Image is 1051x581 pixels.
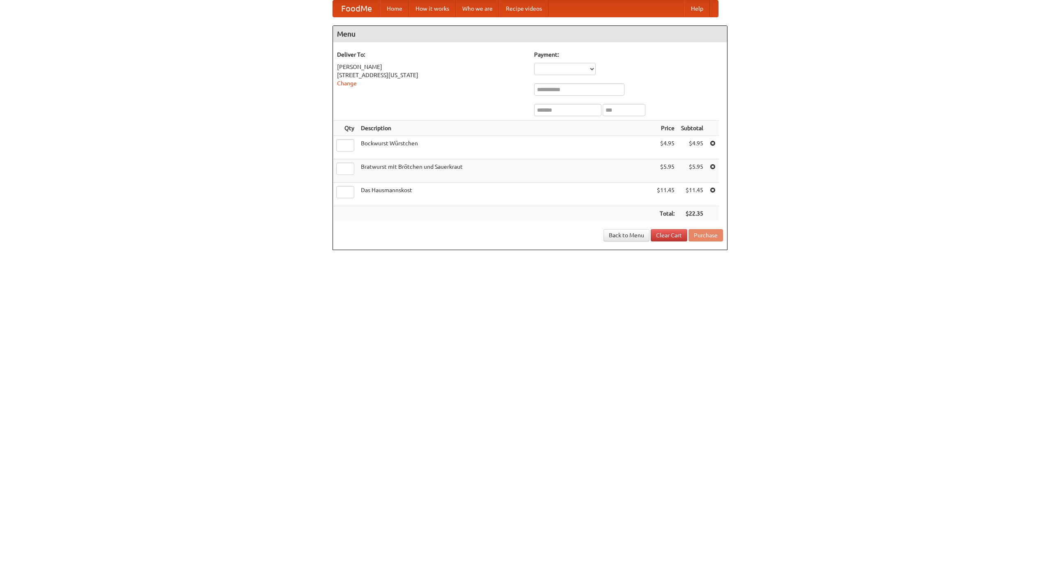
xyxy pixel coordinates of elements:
[409,0,456,17] a: How it works
[654,121,678,136] th: Price
[678,121,707,136] th: Subtotal
[358,136,654,159] td: Bockwurst Würstchen
[688,229,723,241] button: Purchase
[678,136,707,159] td: $4.95
[678,183,707,206] td: $11.45
[456,0,499,17] a: Who we are
[380,0,409,17] a: Home
[654,136,678,159] td: $4.95
[684,0,710,17] a: Help
[333,0,380,17] a: FoodMe
[337,63,526,71] div: [PERSON_NAME]
[358,159,654,183] td: Bratwurst mit Brötchen und Sauerkraut
[534,51,723,59] h5: Payment:
[499,0,548,17] a: Recipe videos
[337,71,526,79] div: [STREET_ADDRESS][US_STATE]
[678,159,707,183] td: $5.95
[654,183,678,206] td: $11.45
[337,80,357,87] a: Change
[358,121,654,136] th: Description
[604,229,649,241] a: Back to Menu
[358,183,654,206] td: Das Hausmannskost
[333,121,358,136] th: Qty
[333,26,727,42] h4: Menu
[654,159,678,183] td: $5.95
[654,206,678,221] th: Total:
[337,51,526,59] h5: Deliver To:
[651,229,687,241] a: Clear Cart
[678,206,707,221] th: $22.35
